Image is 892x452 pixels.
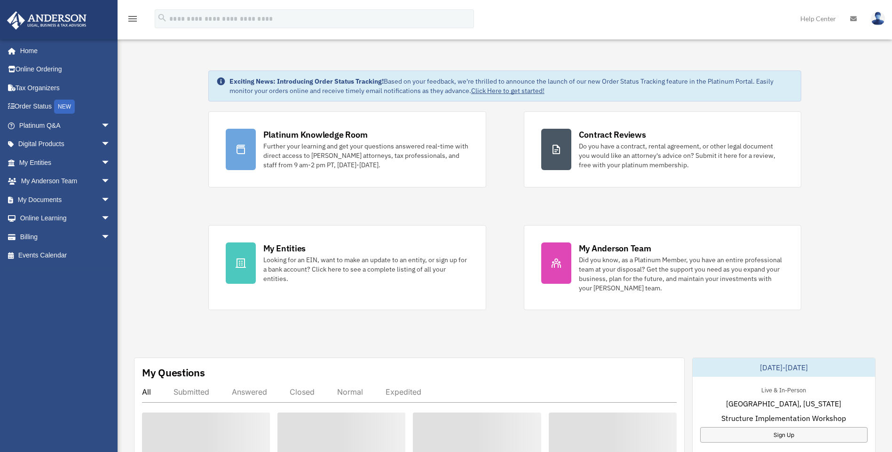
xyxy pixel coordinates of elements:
div: Platinum Knowledge Room [263,129,368,140]
div: Looking for an EIN, want to make an update to an entity, or sign up for a bank account? Click her... [263,255,469,283]
div: Closed [290,387,315,397]
i: menu [127,13,138,24]
div: Contract Reviews [579,129,646,140]
div: Answered [232,387,267,397]
a: Sign Up [700,427,868,443]
div: My Anderson Team [579,242,651,254]
span: arrow_drop_down [101,190,120,210]
span: [GEOGRAPHIC_DATA], [US_STATE] [726,398,841,409]
a: Home [7,41,120,60]
a: Click Here to get started! [471,86,545,95]
span: Structure Implementation Workshop [721,413,846,424]
span: arrow_drop_down [101,172,120,191]
a: Online Ordering [7,60,125,79]
a: My Anderson Teamarrow_drop_down [7,172,125,191]
span: arrow_drop_down [101,227,120,247]
a: Order StatusNEW [7,97,125,117]
span: arrow_drop_down [101,135,120,154]
span: arrow_drop_down [101,116,120,135]
img: User Pic [871,12,885,25]
div: Based on your feedback, we're thrilled to announce the launch of our new Order Status Tracking fe... [229,77,794,95]
img: Anderson Advisors Platinum Portal [4,11,89,30]
a: My Entitiesarrow_drop_down [7,153,125,172]
div: Further your learning and get your questions answered real-time with direct access to [PERSON_NAM... [263,141,469,170]
div: Submitted [174,387,209,397]
div: [DATE]-[DATE] [693,358,875,377]
a: My Anderson Team Did you know, as a Platinum Member, you have an entire professional team at your... [524,225,802,310]
a: Tax Organizers [7,78,125,97]
a: My Documentsarrow_drop_down [7,190,125,209]
i: search [157,13,167,23]
div: Did you know, as a Platinum Member, you have an entire professional team at your disposal? Get th... [579,255,784,293]
div: Do you have a contract, rental agreement, or other legal document you would like an attorney's ad... [579,141,784,170]
a: Events Calendar [7,246,125,265]
a: My Entities Looking for an EIN, want to make an update to an entity, or sign up for a bank accoun... [208,225,486,310]
a: Digital Productsarrow_drop_down [7,135,125,154]
div: All [142,387,151,397]
a: Contract Reviews Do you have a contract, rental agreement, or other legal document you would like... [524,111,802,187]
a: Online Learningarrow_drop_down [7,209,125,228]
a: Billingarrow_drop_down [7,227,125,246]
a: menu [127,16,138,24]
div: Normal [337,387,363,397]
span: arrow_drop_down [101,209,120,228]
div: Live & In-Person [754,384,813,394]
a: Platinum Knowledge Room Further your learning and get your questions answered real-time with dire... [208,111,486,187]
a: Platinum Q&Aarrow_drop_down [7,116,125,135]
strong: Exciting News: Introducing Order Status Tracking! [229,77,384,86]
div: My Entities [263,242,306,254]
div: NEW [54,100,75,114]
span: arrow_drop_down [101,153,120,172]
div: My Questions [142,366,205,380]
div: Expedited [386,387,421,397]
